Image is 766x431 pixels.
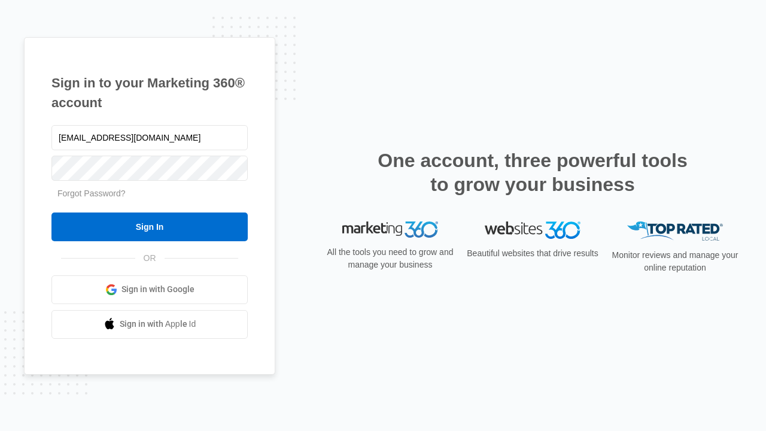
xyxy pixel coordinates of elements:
[627,221,723,241] img: Top Rated Local
[135,252,165,265] span: OR
[120,318,196,330] span: Sign in with Apple Id
[57,189,126,198] a: Forgot Password?
[323,246,457,271] p: All the tools you need to grow and manage your business
[121,283,194,296] span: Sign in with Google
[51,310,248,339] a: Sign in with Apple Id
[374,148,691,196] h2: One account, three powerful tools to grow your business
[608,249,742,274] p: Monitor reviews and manage your online reputation
[485,221,580,239] img: Websites 360
[51,73,248,113] h1: Sign in to your Marketing 360® account
[51,275,248,304] a: Sign in with Google
[466,247,600,260] p: Beautiful websites that drive results
[342,221,438,238] img: Marketing 360
[51,125,248,150] input: Email
[51,213,248,241] input: Sign In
